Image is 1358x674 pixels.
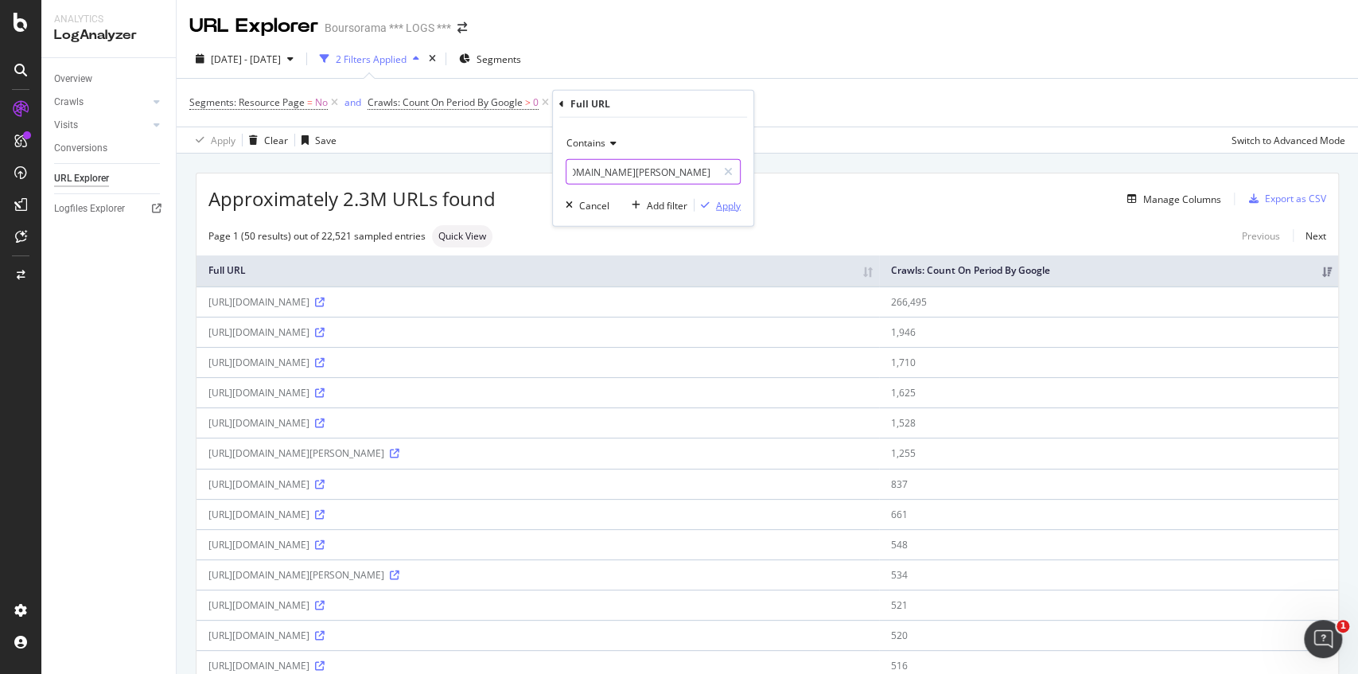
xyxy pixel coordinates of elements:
[208,508,867,521] div: [URL][DOMAIN_NAME]
[477,53,521,66] span: Segments
[879,407,1338,438] td: 1,528
[1304,620,1342,658] iframe: Intercom live chat
[525,95,531,109] span: >
[1143,193,1221,206] div: Manage Columns
[625,197,687,213] button: Add filter
[189,95,305,109] span: Segments: Resource Page
[54,71,92,88] div: Overview
[208,295,867,309] div: [URL][DOMAIN_NAME]
[208,325,867,339] div: [URL][DOMAIN_NAME]
[295,127,337,153] button: Save
[208,229,426,243] div: Page 1 (50 results) out of 22,521 sampled entries
[336,53,407,66] div: 2 Filters Applied
[54,201,165,217] a: Logfiles Explorer
[243,127,288,153] button: Clear
[54,170,165,187] a: URL Explorer
[695,197,741,213] button: Apply
[1265,192,1326,205] div: Export as CSV
[189,127,235,153] button: Apply
[1293,224,1326,247] a: Next
[54,170,109,187] div: URL Explorer
[208,185,496,212] span: Approximately 2.3M URLs found
[533,92,539,114] span: 0
[570,97,610,111] div: Full URL
[566,136,605,150] span: Contains
[1337,620,1349,633] span: 1
[54,13,163,26] div: Analytics
[559,197,609,213] button: Cancel
[315,134,337,147] div: Save
[264,134,288,147] div: Clear
[54,94,149,111] a: Crawls
[54,71,165,88] a: Overview
[1121,189,1221,208] button: Manage Columns
[368,95,523,109] span: Crawls: Count On Period By Google
[426,51,439,67] div: times
[1232,134,1345,147] div: Switch to Advanced Mode
[879,469,1338,499] td: 837
[432,225,492,247] div: neutral label
[879,377,1338,407] td: 1,625
[579,198,609,212] div: Cancel
[208,416,867,430] div: [URL][DOMAIN_NAME]
[54,140,107,157] div: Conversions
[208,477,867,491] div: [URL][DOMAIN_NAME]
[879,255,1338,286] th: Crawls: Count On Period By Google: activate to sort column ascending
[208,568,867,582] div: [URL][DOMAIN_NAME][PERSON_NAME]
[344,95,361,110] button: and
[315,92,328,114] span: No
[879,559,1338,590] td: 534
[453,46,527,72] button: Segments
[208,629,867,642] div: [URL][DOMAIN_NAME]
[208,446,867,460] div: [URL][DOMAIN_NAME][PERSON_NAME]
[879,499,1338,529] td: 661
[54,117,149,134] a: Visits
[457,22,467,33] div: arrow-right-arrow-left
[344,95,361,109] div: and
[54,94,84,111] div: Crawls
[879,438,1338,468] td: 1,255
[307,95,313,109] span: =
[54,201,125,217] div: Logfiles Explorer
[879,317,1338,347] td: 1,946
[438,232,486,241] span: Quick View
[208,538,867,551] div: [URL][DOMAIN_NAME]
[54,26,163,45] div: LogAnalyzer
[211,53,281,66] span: [DATE] - [DATE]
[189,46,300,72] button: [DATE] - [DATE]
[54,117,78,134] div: Visits
[313,46,426,72] button: 2 Filters Applied
[208,386,867,399] div: [URL][DOMAIN_NAME]
[208,659,867,672] div: [URL][DOMAIN_NAME]
[1243,186,1326,212] button: Export as CSV
[879,347,1338,377] td: 1,710
[197,255,879,286] th: Full URL: activate to sort column ascending
[211,134,235,147] div: Apply
[208,598,867,612] div: [URL][DOMAIN_NAME]
[189,13,318,40] div: URL Explorer
[716,198,741,212] div: Apply
[647,198,687,212] div: Add filter
[208,356,867,369] div: [URL][DOMAIN_NAME]
[879,286,1338,317] td: 266,495
[54,140,165,157] a: Conversions
[1225,127,1345,153] button: Switch to Advanced Mode
[879,620,1338,650] td: 520
[879,529,1338,559] td: 548
[879,590,1338,620] td: 521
